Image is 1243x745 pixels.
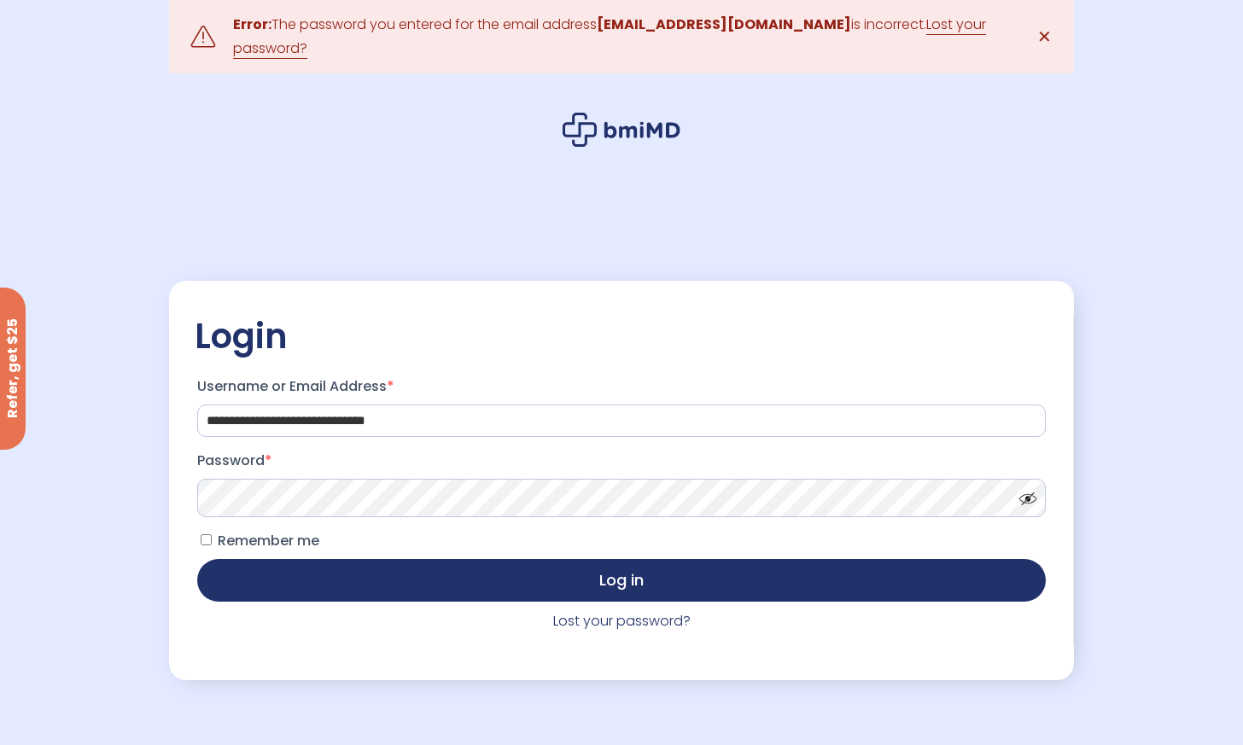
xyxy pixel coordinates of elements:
a: Lost your password? [553,611,691,631]
button: Log in [197,559,1046,602]
div: The password you entered for the email address is incorrect. [233,13,1010,61]
input: Remember me [201,534,212,545]
strong: [EMAIL_ADDRESS][DOMAIN_NAME] [597,15,851,34]
label: Username or Email Address [197,373,1046,400]
span: ✕ [1037,25,1052,49]
h2: Login [195,315,1048,358]
label: Password [197,447,1046,474]
span: Remember me [218,531,319,550]
strong: Error: [233,15,271,34]
a: ✕ [1027,20,1061,54]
